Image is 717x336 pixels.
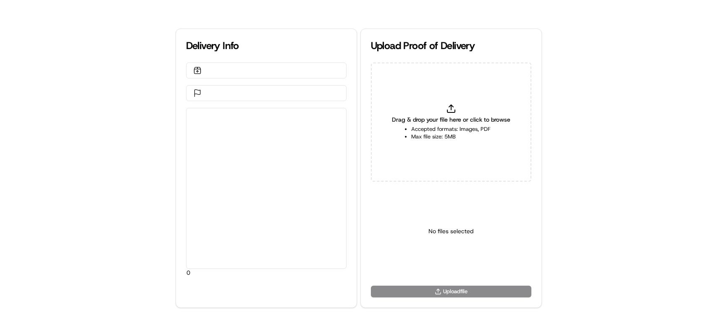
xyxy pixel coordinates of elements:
div: Delivery Info [186,39,347,52]
li: Accepted formats: Images, PDF [411,125,491,133]
div: Upload Proof of Delivery [371,39,531,52]
span: Drag & drop your file here or click to browse [392,115,510,124]
li: Max file size: 5MB [411,133,491,141]
div: 0 [186,108,346,268]
p: No files selected [428,227,473,235]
